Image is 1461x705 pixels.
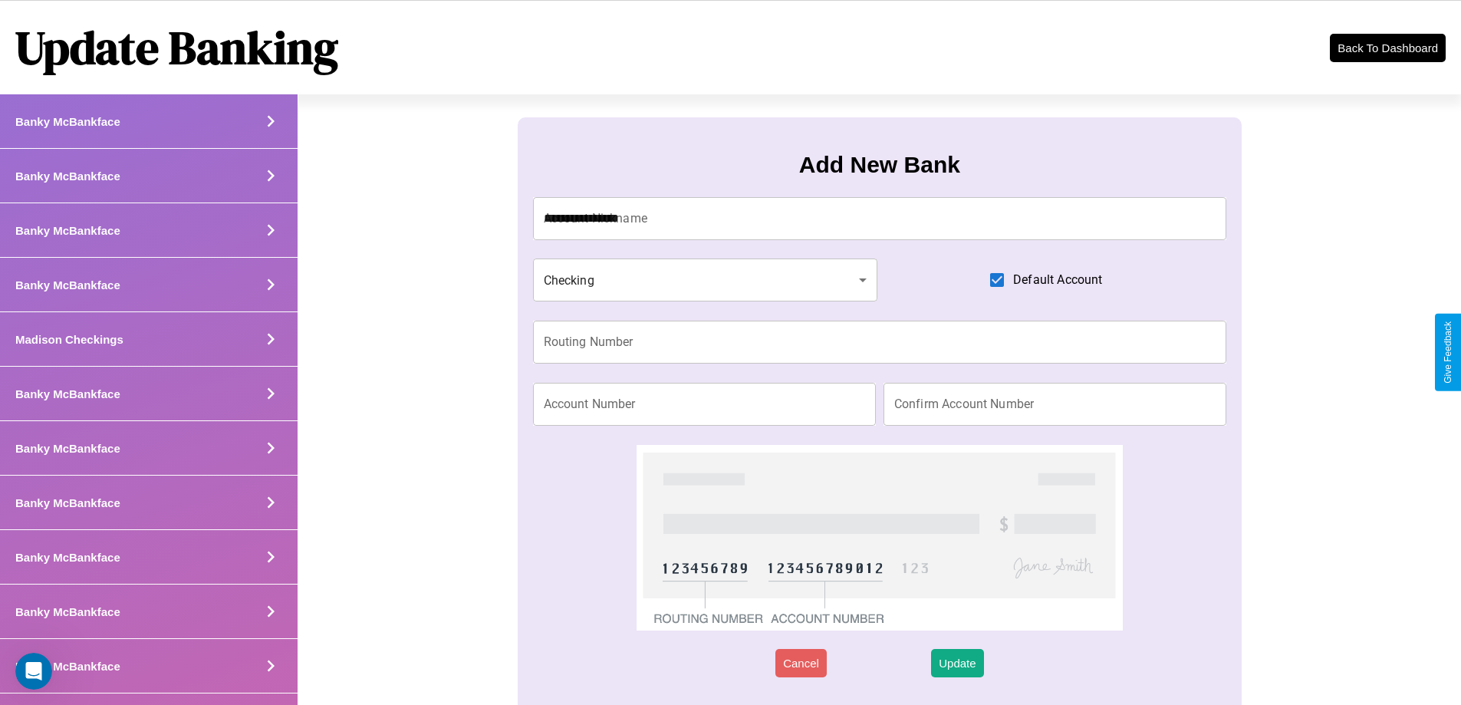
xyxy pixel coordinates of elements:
[15,605,120,618] h4: Banky McBankface
[799,152,960,178] h3: Add New Bank
[637,445,1122,631] img: check
[15,224,120,237] h4: Banky McBankface
[1330,34,1446,62] button: Back To Dashboard
[15,278,120,292] h4: Banky McBankface
[775,649,827,677] button: Cancel
[15,496,120,509] h4: Banky McBankface
[15,551,120,564] h4: Banky McBankface
[931,649,983,677] button: Update
[15,660,120,673] h4: Banky McBankface
[15,16,338,79] h1: Update Banking
[15,170,120,183] h4: Banky McBankface
[15,333,123,346] h4: Madison Checkings
[15,442,120,455] h4: Banky McBankface
[15,115,120,128] h4: Banky McBankface
[1443,321,1453,384] div: Give Feedback
[1013,271,1102,289] span: Default Account
[15,653,52,690] iframe: Intercom live chat
[15,387,120,400] h4: Banky McBankface
[533,259,878,301] div: Checking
